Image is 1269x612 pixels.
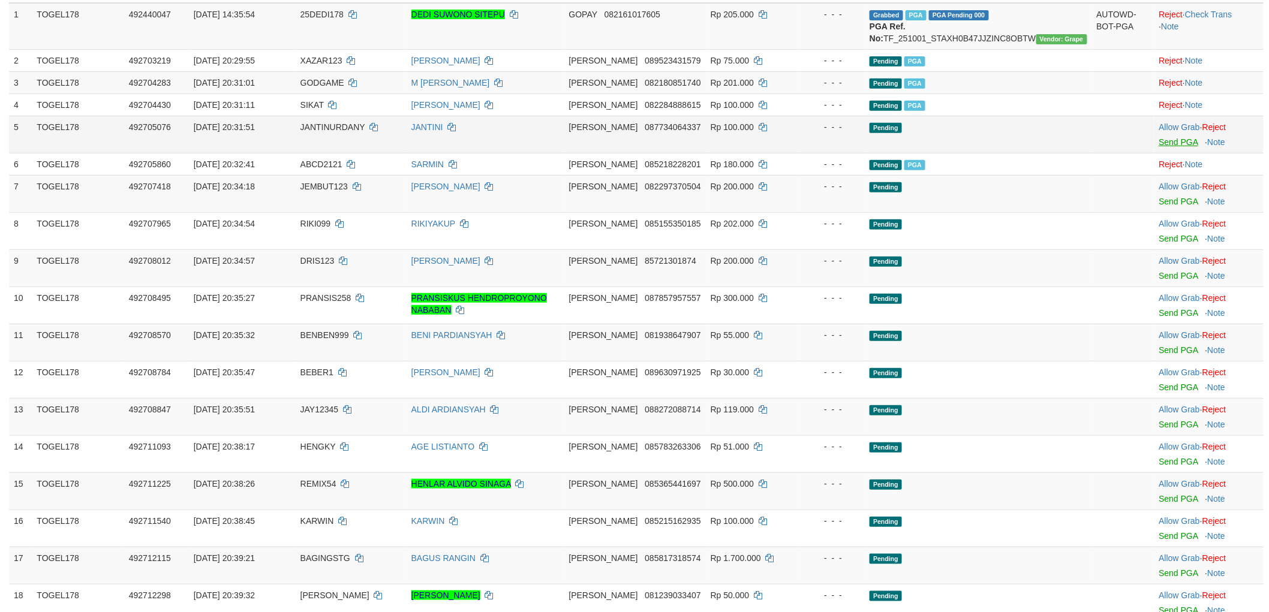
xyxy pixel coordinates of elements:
[645,159,700,169] span: Copy 085218228201 to clipboard
[1202,405,1226,414] a: Reject
[129,10,171,19] span: 492440047
[1159,197,1198,206] a: Send PGA
[569,182,638,191] span: [PERSON_NAME]
[802,121,860,133] div: - - -
[194,100,255,110] span: [DATE] 20:31:11
[1154,361,1264,398] td: ·
[1154,435,1264,472] td: ·
[569,122,638,132] span: [PERSON_NAME]
[802,589,860,601] div: - - -
[1159,553,1200,563] a: Allow Grab
[129,78,171,88] span: 492704283
[194,78,255,88] span: [DATE] 20:31:01
[1185,100,1203,110] a: Note
[194,256,255,266] span: [DATE] 20:34:57
[645,56,700,65] span: Copy 089523431579 to clipboard
[300,442,336,451] span: HENGKY
[802,180,860,192] div: - - -
[711,479,754,489] span: Rp 500.000
[9,49,32,71] td: 2
[194,10,255,19] span: [DATE] 14:35:54
[300,293,351,303] span: PRANSIS258
[1159,159,1183,169] a: Reject
[32,361,124,398] td: TOGEL178
[411,442,475,451] a: AGE LISTIANTO
[32,547,124,584] td: TOGEL178
[802,366,860,378] div: - - -
[32,435,124,472] td: TOGEL178
[802,478,860,490] div: - - -
[300,330,349,340] span: BENBEN999
[194,590,255,600] span: [DATE] 20:39:32
[1208,494,1226,504] a: Note
[300,516,334,526] span: KARWIN
[711,330,750,340] span: Rp 55.000
[904,160,925,170] span: Marked by bilcs1
[129,100,171,110] span: 492704430
[802,77,860,89] div: - - -
[645,122,700,132] span: Copy 087734064337 to clipboard
[194,159,255,169] span: [DATE] 20:32:41
[645,219,700,228] span: Copy 085155350185 to clipboard
[194,56,255,65] span: [DATE] 20:29:55
[645,182,700,191] span: Copy 082297370504 to clipboard
[1159,182,1202,191] span: ·
[711,100,754,110] span: Rp 100.000
[411,293,547,315] a: PRANSISKUS HENDROPROYONO NABABAN
[870,257,902,267] span: Pending
[1159,590,1200,600] a: Allow Grab
[300,10,344,19] span: 25DEDI178
[194,367,255,377] span: [DATE] 20:35:47
[9,510,32,547] td: 16
[870,480,902,490] span: Pending
[129,553,171,563] span: 492712115
[645,367,700,377] span: Copy 089630971925 to clipboard
[32,3,124,50] td: TOGEL178
[711,182,754,191] span: Rp 200.000
[645,516,700,526] span: Copy 085215162935 to clipboard
[411,182,480,191] a: [PERSON_NAME]
[300,100,324,110] span: SIKAT
[1159,457,1198,466] a: Send PGA
[194,330,255,340] span: [DATE] 20:35:32
[129,159,171,169] span: 492705860
[411,122,443,132] a: JANTINI
[1202,182,1226,191] a: Reject
[1159,330,1202,340] span: ·
[1159,219,1202,228] span: ·
[300,78,344,88] span: GODGAME
[1208,197,1226,206] a: Note
[1202,516,1226,526] a: Reject
[1159,122,1202,132] span: ·
[32,94,124,116] td: TOGEL178
[1208,137,1226,147] a: Note
[569,256,638,266] span: [PERSON_NAME]
[645,442,700,451] span: Copy 085783263306 to clipboard
[300,159,342,169] span: ABCD2121
[32,116,124,153] td: TOGEL178
[32,175,124,212] td: TOGEL178
[569,516,638,526] span: [PERSON_NAME]
[1202,479,1226,489] a: Reject
[1154,116,1264,153] td: ·
[1159,405,1202,414] span: ·
[32,287,124,324] td: TOGEL178
[9,287,32,324] td: 10
[711,219,754,228] span: Rp 202.000
[802,255,860,267] div: - - -
[129,330,171,340] span: 492708570
[194,182,255,191] span: [DATE] 20:34:18
[129,56,171,65] span: 492703219
[711,159,754,169] span: Rp 180.000
[411,219,455,228] a: RIKIYAKUP
[1202,293,1226,303] a: Reject
[32,49,124,71] td: TOGEL178
[1159,494,1198,504] a: Send PGA
[870,368,902,378] span: Pending
[1159,293,1200,303] a: Allow Grab
[32,398,124,435] td: TOGEL178
[32,71,124,94] td: TOGEL178
[904,101,925,111] span: Marked by bilcs1
[645,256,696,266] span: Copy 85721301874 to clipboard
[645,100,700,110] span: Copy 082284888615 to clipboard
